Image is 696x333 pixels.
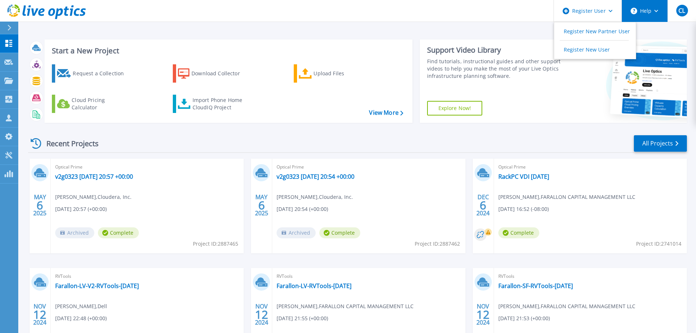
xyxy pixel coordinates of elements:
span: RVTools [277,272,461,280]
div: NOV 2024 [33,301,47,328]
div: Find tutorials, instructional guides and other support videos to help you make the most of your L... [427,58,563,80]
div: Cloud Pricing Calculator [72,97,130,111]
span: [PERSON_NAME] , Dell [55,302,107,310]
span: [DATE] 20:54 (+00:00) [277,205,328,213]
div: Upload Files [313,66,372,81]
div: MAY 2025 [255,192,269,219]
span: 6 [258,202,265,208]
span: Archived [277,227,316,238]
span: [DATE] 22:48 (+00:00) [55,314,107,322]
span: Complete [319,227,360,238]
span: Archived [55,227,94,238]
span: RVTools [498,272,682,280]
div: Support Video Library [427,45,563,55]
div: NOV 2024 [255,301,269,328]
span: [DATE] 21:53 (+00:00) [498,314,550,322]
a: Farallon-SF-RVTools-[DATE] [498,282,573,290]
span: 6 [480,202,486,208]
span: [DATE] 21:55 (+00:00) [277,314,328,322]
span: Complete [498,227,539,238]
span: CL [678,8,685,14]
a: RackPC VDI [DATE] [498,173,549,180]
span: Project ID: 2887465 [193,240,238,248]
a: v2g0323 [DATE] 20:57 +00:00 [55,173,133,180]
span: 6 [37,202,43,208]
span: [DATE] 20:57 (+00:00) [55,205,107,213]
span: 12 [255,311,268,318]
span: [DATE] 16:52 (-08:00) [498,205,549,213]
div: DEC 2024 [476,192,490,219]
a: Register New Partner User [554,22,636,40]
a: Farallon-LV-RVTools-[DATE] [277,282,351,290]
a: View More [369,109,403,116]
div: NOV 2024 [476,301,490,328]
div: MAY 2025 [33,192,47,219]
span: Optical Prime [498,163,682,171]
a: Farallon-LV-V2-RVTools-[DATE] [55,282,139,290]
span: 12 [33,311,46,318]
span: RVTools [55,272,239,280]
span: [PERSON_NAME] , FARALLON CAPITAL MANAGEMENT LLC [498,302,635,310]
a: Register New User [554,41,636,58]
div: Request a Collection [73,66,131,81]
span: [PERSON_NAME] , Cloudera, Inc. [55,193,132,201]
a: Cloud Pricing Calculator [52,95,133,113]
span: Complete [98,227,139,238]
div: Import Phone Home CloudIQ Project [193,97,250,111]
a: Download Collector [173,64,254,83]
span: 12 [476,311,490,318]
span: [PERSON_NAME] , Cloudera, Inc. [277,193,353,201]
span: Optical Prime [277,163,461,171]
a: All Projects [634,135,687,152]
a: Explore Now! [427,101,483,116]
div: Download Collector [191,66,250,81]
span: Project ID: 2741014 [636,240,681,248]
a: v2g0323 [DATE] 20:54 +00:00 [277,173,354,180]
span: [PERSON_NAME] , FARALLON CAPITAL MANAGEMENT LLC [498,193,635,201]
a: Upload Files [294,64,375,83]
h3: Start a New Project [52,47,403,55]
span: Project ID: 2887462 [415,240,460,248]
div: Recent Projects [28,135,109,152]
a: Request a Collection [52,64,133,83]
span: Optical Prime [55,163,239,171]
span: [PERSON_NAME] , FARALLON CAPITAL MANAGEMENT LLC [277,302,414,310]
